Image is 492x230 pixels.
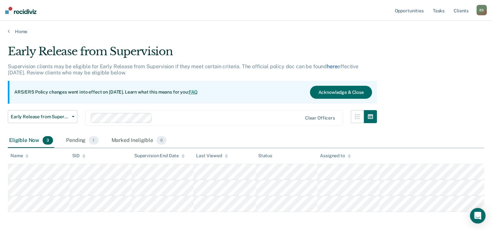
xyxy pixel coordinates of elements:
[196,153,228,159] div: Last Viewed
[8,29,484,34] a: Home
[65,134,100,148] div: Pending1
[189,89,198,95] a: FAQ
[43,136,53,145] span: 3
[310,86,372,99] button: Acknowledge & Close
[320,153,351,159] div: Assigned to
[8,63,358,76] p: Supervision clients may be eligible for Early Release from Supervision if they meet certain crite...
[14,89,198,96] p: ARS/ERS Policy changes went into effect on [DATE]. Learn what this means for you:
[476,5,487,15] div: R S
[89,136,98,145] span: 1
[476,5,487,15] button: RS
[134,153,185,159] div: Supervision End Date
[470,208,485,224] div: Open Intercom Messenger
[110,134,168,148] div: Marked Ineligible0
[5,7,36,14] img: Recidiviz
[327,63,337,70] a: here
[72,153,86,159] div: SID
[8,45,377,63] div: Early Release from Supervision
[10,153,29,159] div: Name
[11,114,69,120] span: Early Release from Supervision
[156,136,166,145] span: 0
[258,153,272,159] div: Status
[8,134,54,148] div: Eligible Now3
[305,115,335,121] div: Clear officers
[8,110,77,123] button: Early Release from Supervision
